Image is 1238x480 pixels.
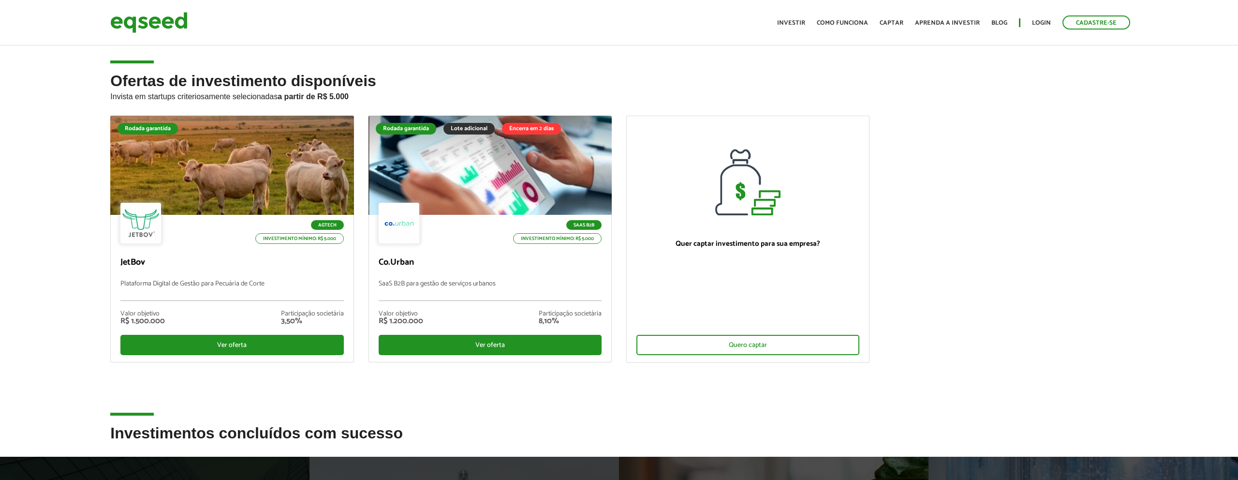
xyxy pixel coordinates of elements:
[991,20,1007,26] a: Blog
[513,233,602,244] p: Investimento mínimo: R$ 5.000
[379,335,602,355] div: Ver oferta
[255,233,344,244] p: Investimento mínimo: R$ 5.000
[1062,15,1130,30] a: Cadastre-se
[110,116,354,362] a: Rodada garantida Agtech Investimento mínimo: R$ 5.000 JetBov Plataforma Digital de Gestão para Pe...
[777,20,805,26] a: Investir
[379,257,602,268] p: Co.Urban
[379,317,423,325] div: R$ 1.200.000
[368,116,612,362] a: Rodada garantida Lote adicional Encerra em 2 dias SaaS B2B Investimento mínimo: R$ 5.000 Co.Urban...
[502,123,561,135] div: Encerra em 2 dias
[636,335,859,355] div: Quero captar
[110,10,188,35] img: EqSeed
[817,20,868,26] a: Como funciona
[443,123,495,135] div: Lote adicional
[1032,20,1051,26] a: Login
[566,220,602,230] p: SaaS B2B
[915,20,980,26] a: Aprenda a investir
[379,280,602,301] p: SaaS B2B para gestão de serviços urbanos
[379,311,423,317] div: Valor objetivo
[281,311,344,317] div: Participação societária
[636,240,859,248] p: Quer captar investimento para sua empresa?
[110,90,1127,101] p: Invista em startups criteriosamente selecionadas
[120,317,165,325] div: R$ 1.500.000
[120,335,343,355] div: Ver oferta
[539,311,602,317] div: Participação societária
[311,220,344,230] p: Agtech
[539,317,602,325] div: 8,10%
[278,92,349,101] strong: a partir de R$ 5.000
[880,20,903,26] a: Captar
[281,317,344,325] div: 3,50%
[110,425,1127,456] h2: Investimentos concluídos com sucesso
[120,311,165,317] div: Valor objetivo
[118,123,178,135] div: Rodada garantida
[110,73,1127,116] h2: Ofertas de investimento disponíveis
[120,257,343,268] p: JetBov
[120,280,343,301] p: Plataforma Digital de Gestão para Pecuária de Corte
[626,116,870,363] a: Quer captar investimento para sua empresa? Quero captar
[376,123,436,135] div: Rodada garantida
